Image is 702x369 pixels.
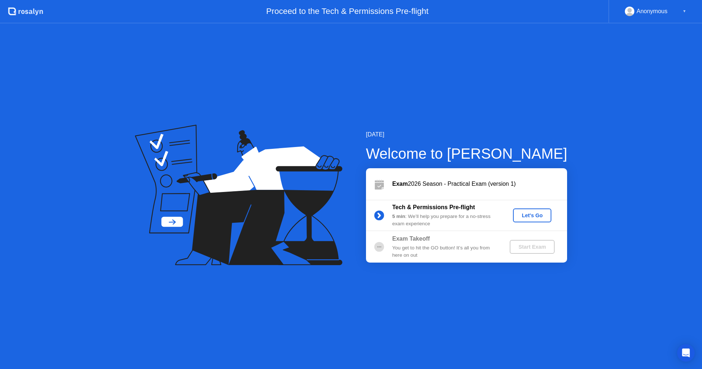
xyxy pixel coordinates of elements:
b: Exam Takeoff [392,236,430,242]
div: 2026 Season - Practical Exam (version 1) [392,180,567,188]
div: ▼ [683,7,686,16]
b: Tech & Permissions Pre-flight [392,204,475,210]
div: Anonymous [637,7,668,16]
button: Let's Go [513,208,551,222]
div: Welcome to [PERSON_NAME] [366,143,567,165]
div: Start Exam [513,244,552,250]
div: Let's Go [516,212,548,218]
div: : We’ll help you prepare for a no-stress exam experience [392,213,498,228]
b: Exam [392,181,408,187]
b: 5 min [392,214,405,219]
div: Open Intercom Messenger [677,344,695,362]
div: You get to hit the GO button! It’s all you from here on out [392,244,498,259]
div: [DATE] [366,130,567,139]
button: Start Exam [510,240,555,254]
